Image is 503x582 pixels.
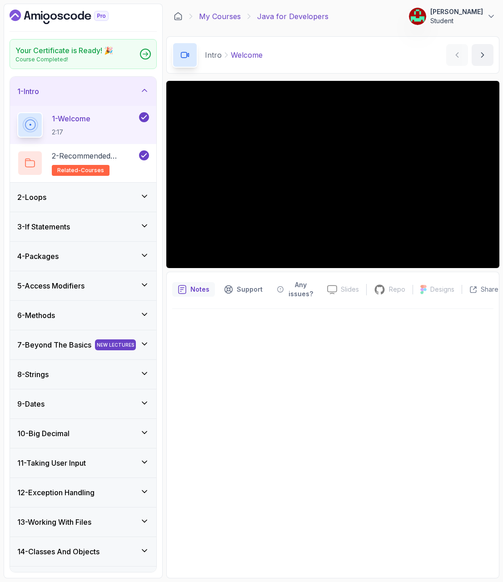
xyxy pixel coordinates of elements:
[17,280,85,291] h3: 5 - Access Modifiers
[272,278,320,301] button: Feedback button
[10,360,156,389] button: 8-Strings
[10,10,129,24] a: Dashboard
[15,56,113,63] p: Course Completed!
[462,285,498,294] button: Share
[52,128,90,137] p: 2:17
[166,81,499,268] iframe: 1 - Hi
[10,39,157,69] a: Your Certificate is Ready! 🎉Course Completed!
[17,517,91,527] h3: 13 - Working With Files
[17,487,95,498] h3: 12 - Exception Handling
[446,44,468,66] button: previous content
[17,398,45,409] h3: 9 - Dates
[57,167,104,174] span: related-courses
[10,478,156,507] button: 12-Exception Handling
[10,212,156,241] button: 3-If Statements
[17,221,70,232] h3: 3 - If Statements
[237,285,263,294] p: Support
[17,428,70,439] h3: 10 - Big Decimal
[17,192,46,203] h3: 2 - Loops
[10,183,156,212] button: 2-Loops
[17,251,59,262] h3: 4 - Packages
[205,50,222,60] p: Intro
[17,339,91,350] h3: 7 - Beyond The Basics
[17,546,100,557] h3: 14 - Classes And Objects
[219,278,268,301] button: Support button
[231,50,263,60] p: Welcome
[10,330,156,359] button: 7-Beyond The BasicsNEW LECTURES
[17,458,86,468] h3: 11 - Taking User Input
[10,537,156,566] button: 14-Classes And Objects
[10,507,156,537] button: 13-Working With Files
[10,419,156,448] button: 10-Big Decimal
[472,44,493,66] button: next content
[52,150,137,161] p: 2 - Recommended Courses
[10,77,156,106] button: 1-Intro
[95,339,136,350] span: NEW LECTURES
[10,242,156,271] button: 4-Packages
[17,112,149,138] button: 1-Welcome2:17
[17,369,49,380] h3: 8 - Strings
[10,301,156,330] button: 6-Methods
[190,285,209,294] p: Notes
[409,8,426,25] img: user profile image
[10,448,156,478] button: 11-Taking User Input
[10,389,156,418] button: 9-Dates
[199,11,241,22] a: My Courses
[341,285,359,294] p: Slides
[430,16,483,25] p: Student
[430,7,483,16] p: [PERSON_NAME]
[408,7,496,25] button: user profile image[PERSON_NAME]Student
[17,86,39,97] h3: 1 - Intro
[430,285,454,294] p: Designs
[15,45,113,56] h2: Your Certificate is Ready! 🎉
[52,113,90,124] p: 1 - Welcome
[17,150,149,176] button: 2-Recommended Coursesrelated-courses
[389,285,405,294] p: Repo
[174,12,183,21] a: Dashboard
[287,280,314,298] p: Any issues?
[257,11,329,22] p: Java for Developers
[481,285,498,294] p: Share
[10,271,156,300] button: 5-Access Modifiers
[172,278,215,301] button: notes button
[17,310,55,321] h3: 6 - Methods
